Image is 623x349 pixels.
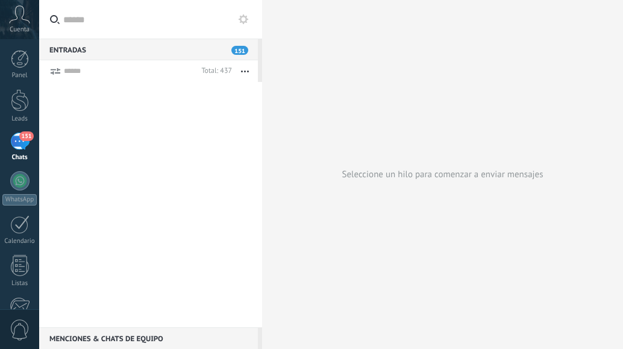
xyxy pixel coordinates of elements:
div: Calendario [2,237,37,245]
span: 151 [231,46,248,55]
div: Menciones & Chats de equipo [39,327,258,349]
div: Chats [2,154,37,162]
div: WhatsApp [2,194,37,206]
div: Leads [2,115,37,123]
div: Panel [2,72,37,80]
div: Listas [2,280,37,288]
div: Entradas [39,39,258,60]
span: 151 [19,131,33,141]
div: Total: 437 [196,65,232,77]
span: Cuenta [10,26,30,34]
